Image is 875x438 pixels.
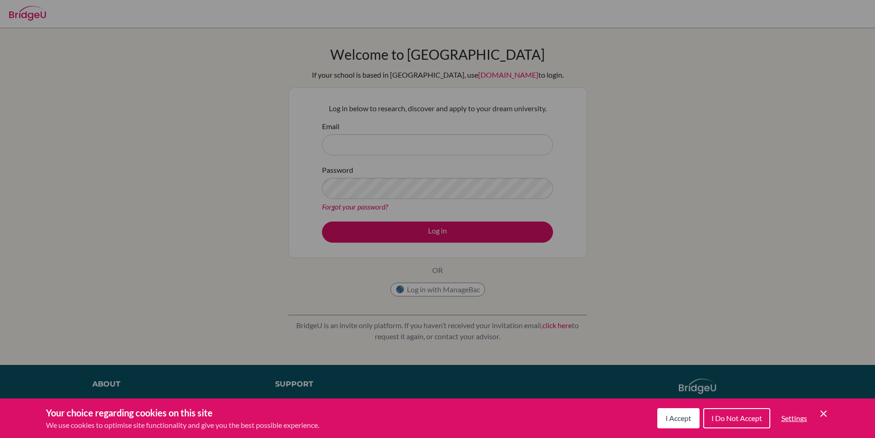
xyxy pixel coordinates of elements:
button: I Accept [657,408,700,428]
button: I Do Not Accept [703,408,770,428]
span: I Do Not Accept [711,414,762,422]
button: Settings [774,409,814,427]
h3: Your choice regarding cookies on this site [46,406,319,420]
span: I Accept [666,414,691,422]
span: Settings [781,414,807,422]
p: We use cookies to optimise site functionality and give you the best possible experience. [46,420,319,431]
button: Save and close [818,408,829,419]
